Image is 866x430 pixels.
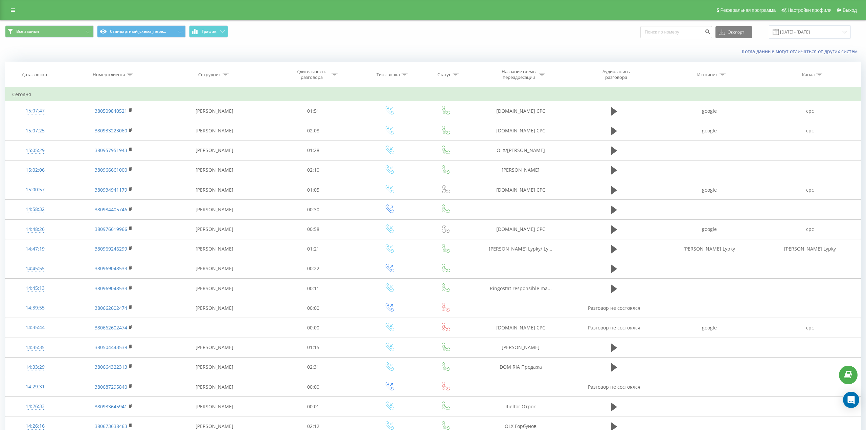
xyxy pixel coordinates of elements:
[5,88,861,101] td: Сегодня
[472,357,569,377] td: DOM RIA Продажа
[659,239,760,259] td: [PERSON_NAME] Lypky
[267,377,360,397] td: 00:00
[162,338,267,357] td: [PERSON_NAME]
[95,285,127,292] a: 380969048533
[95,305,127,311] a: 380662602474
[12,183,58,196] div: 15:00:57
[162,160,267,180] td: [PERSON_NAME]
[12,242,58,256] div: 14:47:19
[267,141,360,160] td: 01:28
[93,72,125,78] div: Номер клиента
[95,324,127,331] a: 380662602474
[95,364,127,370] a: 380664322313
[715,26,752,38] button: Экспорт
[472,219,569,239] td: [DOMAIN_NAME] CPC
[760,239,861,259] td: [PERSON_NAME] Lypky
[162,279,267,298] td: [PERSON_NAME]
[12,380,58,393] div: 14:29:31
[760,318,861,338] td: cpc
[843,7,857,13] span: Выход
[12,144,58,157] div: 15:05:29
[12,301,58,315] div: 14:39:55
[490,285,552,292] span: Ringostat responsible ma...
[267,397,360,416] td: 00:01
[162,298,267,318] td: [PERSON_NAME]
[588,384,640,390] span: Разговор не состоялся
[12,164,58,177] div: 15:02:06
[12,400,58,413] div: 14:26:33
[162,121,267,141] td: [PERSON_NAME]
[659,318,760,338] td: google
[720,7,776,13] span: Реферальная программа
[12,124,58,137] div: 15:07:25
[12,223,58,236] div: 14:48:26
[742,48,861,55] a: Когда данные могут отличаться от других систем
[594,69,638,80] div: Аудиозапись разговора
[95,108,127,114] a: 380509840521
[95,226,127,232] a: 380976619966
[588,305,640,311] span: Разговор не состоялся
[472,101,569,121] td: [DOMAIN_NAME] CPC
[267,200,360,219] td: 00:30
[788,7,831,13] span: Настройки профиля
[377,72,400,78] div: Тип звонка
[22,72,47,78] div: Дата звонка
[95,265,127,272] a: 380969048533
[267,239,360,259] td: 01:21
[267,121,360,141] td: 02:08
[843,392,859,408] div: Open Intercom Messenger
[12,262,58,275] div: 14:45:55
[659,219,760,239] td: google
[95,245,127,252] a: 380969246299
[472,338,569,357] td: [PERSON_NAME]
[12,341,58,354] div: 14:35:35
[189,25,228,38] button: График
[472,180,569,200] td: [DOMAIN_NAME] CPC
[12,321,58,334] div: 14:35:44
[267,279,360,298] td: 00:11
[12,104,58,117] div: 15:07:47
[760,121,861,141] td: cpc
[162,219,267,239] td: [PERSON_NAME]
[95,167,127,173] a: 380966661000
[472,141,569,160] td: OLX/[PERSON_NAME]
[162,397,267,416] td: [PERSON_NAME]
[162,239,267,259] td: [PERSON_NAME]
[267,259,360,278] td: 00:22
[95,344,127,350] a: 380504443538
[267,160,360,180] td: 02:10
[95,206,127,213] a: 380984405746
[437,72,451,78] div: Статус
[472,160,569,180] td: [PERSON_NAME]
[12,203,58,216] div: 14:58:32
[267,180,360,200] td: 01:05
[267,298,360,318] td: 00:00
[472,318,569,338] td: [DOMAIN_NAME] CPC
[760,180,861,200] td: cpc
[501,69,537,80] div: Название схемы переадресации
[198,72,221,78] div: Сотрудник
[267,357,360,377] td: 02:31
[97,25,186,38] button: Стандартный_схема_пере...
[802,72,815,78] div: Канал
[12,361,58,374] div: 14:33:29
[267,338,360,357] td: 01:15
[16,29,39,34] span: Все звонки
[267,101,360,121] td: 01:51
[659,101,760,121] td: google
[95,403,127,410] a: 380933645941
[294,69,330,80] div: Длительность разговора
[162,357,267,377] td: [PERSON_NAME]
[697,72,718,78] div: Источник
[472,397,569,416] td: Rieltor Отрок
[640,26,712,38] input: Поиск по номеру
[267,219,360,239] td: 00:58
[95,187,127,193] a: 380934941179
[95,147,127,153] a: 380957951943
[472,121,569,141] td: [DOMAIN_NAME] CPC
[95,423,127,429] a: 380673638463
[5,25,94,38] button: Все звонки
[267,318,360,338] td: 00:00
[659,180,760,200] td: google
[588,324,640,331] span: Разговор не состоялся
